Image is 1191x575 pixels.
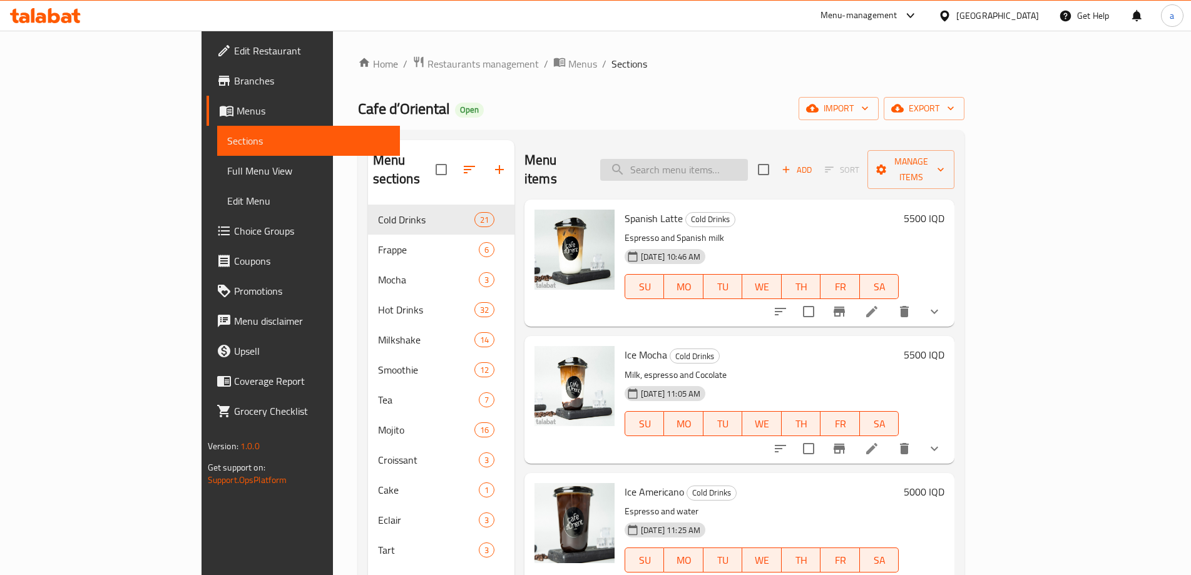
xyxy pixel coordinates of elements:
[884,97,964,120] button: export
[378,332,474,347] span: Milkshake
[368,415,514,445] div: Mojito16
[636,251,705,263] span: [DATE] 10:46 AM
[820,411,859,436] button: FR
[799,97,879,120] button: import
[237,103,391,118] span: Menus
[904,346,944,364] h6: 5500 IQD
[894,101,954,116] span: export
[703,411,742,436] button: TU
[787,278,815,296] span: TH
[824,434,854,464] button: Branch-specific-item
[777,160,817,180] button: Add
[765,297,795,327] button: sort-choices
[378,242,479,257] span: Frappe
[742,274,781,299] button: WE
[809,101,869,116] span: import
[820,547,859,572] button: FR
[664,547,703,572] button: MO
[227,133,391,148] span: Sections
[368,505,514,535] div: Eclair3
[368,265,514,295] div: Mocha3
[927,441,942,456] svg: Show Choices
[479,452,494,467] div: items
[207,366,401,396] a: Coverage Report
[208,472,287,488] a: Support.OpsPlatform
[534,210,615,290] img: Spanish Latte
[368,205,514,235] div: Cold Drinks21
[824,297,854,327] button: Branch-specific-item
[747,415,776,433] span: WE
[670,349,719,364] span: Cold Drinks
[630,415,659,433] span: SU
[475,424,494,436] span: 16
[358,56,965,72] nav: breadcrumb
[455,103,484,118] div: Open
[454,155,484,185] span: Sort sections
[795,298,822,325] span: Select to update
[919,297,949,327] button: show more
[368,325,514,355] div: Milkshake14
[474,362,494,377] div: items
[368,355,514,385] div: Smoothie12
[817,160,867,180] span: Select section first
[479,514,494,526] span: 3
[625,411,664,436] button: SU
[625,504,899,519] p: Espresso and water
[368,235,514,265] div: Frappe6
[227,193,391,208] span: Edit Menu
[787,415,815,433] span: TH
[368,385,514,415] div: Tea7
[630,278,659,296] span: SU
[207,246,401,276] a: Coupons
[860,274,899,299] button: SA
[207,36,401,66] a: Edit Restaurant
[685,212,735,227] div: Cold Drinks
[625,345,667,364] span: Ice Mocha
[670,349,720,364] div: Cold Drinks
[1170,9,1174,23] span: a
[765,434,795,464] button: sort-choices
[479,484,494,496] span: 1
[475,304,494,316] span: 32
[207,66,401,96] a: Branches
[378,482,479,497] span: Cake
[378,212,474,227] span: Cold Drinks
[867,150,954,189] button: Manage items
[474,302,494,317] div: items
[240,438,260,454] span: 1.0.0
[479,244,494,256] span: 6
[864,304,879,319] a: Edit menu item
[889,297,919,327] button: delete
[742,547,781,572] button: WE
[687,486,737,501] div: Cold Drinks
[234,253,391,268] span: Coupons
[747,551,776,569] span: WE
[378,272,479,287] span: Mocha
[625,274,664,299] button: SU
[669,551,698,569] span: MO
[368,200,514,570] nav: Menu sections
[207,306,401,336] a: Menu disclaimer
[904,210,944,227] h6: 5500 IQD
[860,411,899,436] button: SA
[708,278,737,296] span: TU
[207,396,401,426] a: Grocery Checklist
[227,163,391,178] span: Full Menu View
[475,334,494,346] span: 14
[687,486,736,500] span: Cold Drinks
[787,551,815,569] span: TH
[534,346,615,426] img: Ice Mocha
[826,415,854,433] span: FR
[378,512,479,527] span: Eclair
[475,364,494,376] span: 12
[904,483,944,501] h6: 5000 IQD
[889,434,919,464] button: delete
[742,411,781,436] button: WE
[826,278,854,296] span: FR
[234,404,391,419] span: Grocery Checklist
[625,209,683,228] span: Spanish Latte
[625,230,899,246] p: Espresso and Spanish milk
